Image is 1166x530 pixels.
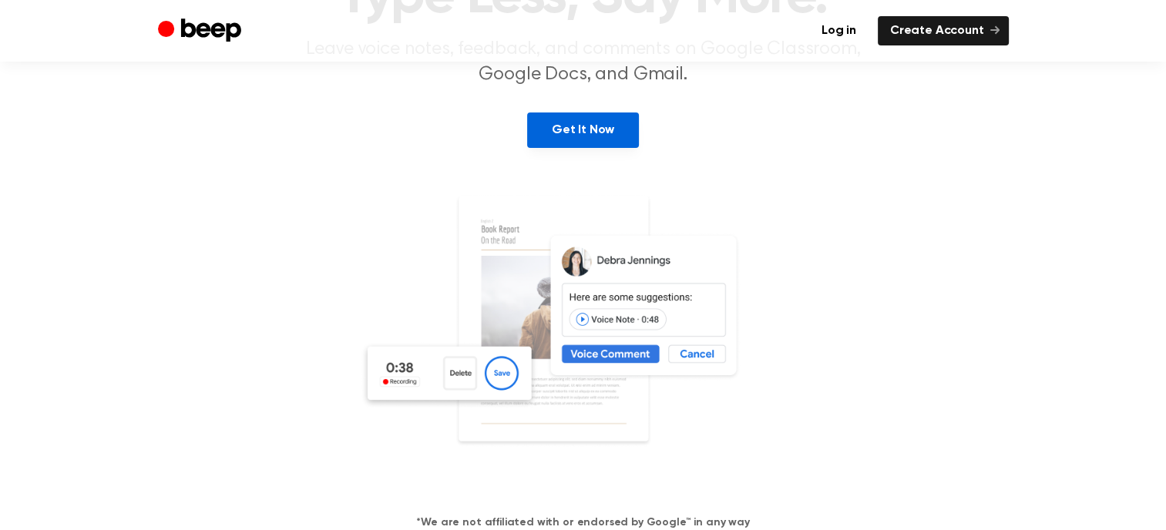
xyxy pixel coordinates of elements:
[878,16,1009,45] a: Create Account
[527,112,639,148] a: Get It Now
[287,37,879,88] p: Leave voice notes, feedback, and comments on Google Classroom, Google Docs, and Gmail.
[158,16,245,46] a: Beep
[809,16,869,45] a: Log in
[360,194,807,490] img: Voice Comments on Docs and Recording Widget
